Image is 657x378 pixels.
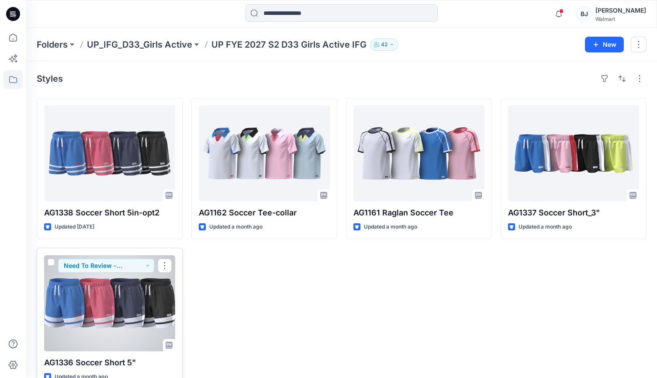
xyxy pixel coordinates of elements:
a: UP_IFG_D33_Girls Active [87,38,192,51]
a: Folders [37,38,68,51]
div: Walmart [595,16,646,22]
p: AG1337 Soccer Short_3" [508,207,639,219]
p: Updated a month ago [364,222,417,232]
a: AG1337 Soccer Short_3" [508,105,639,201]
p: AG1336 Soccer Short 5" [44,357,175,369]
div: BJ [576,6,592,22]
h4: Styles [37,73,63,84]
a: AG1162 Soccer Tee-collar [199,105,330,201]
button: New [585,37,624,52]
a: AG1161 Raglan Soccer Tee [353,105,484,201]
a: AG1336 Soccer Short 5" [44,255,175,351]
div: [PERSON_NAME] [595,5,646,16]
p: AG1338 Soccer Short 5in-opt2 [44,207,175,219]
p: UP FYE 2027 S2 D33 Girls Active IFG [211,38,367,51]
p: Updated a month ago [519,222,572,232]
button: 42 [370,38,398,51]
a: AG1338 Soccer Short 5in-opt2 [44,105,175,201]
p: 42 [381,40,387,49]
p: Updated [DATE] [55,222,94,232]
p: Updated a month ago [209,222,263,232]
p: AG1161 Raglan Soccer Tee [353,207,484,219]
p: AG1162 Soccer Tee-collar [199,207,330,219]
